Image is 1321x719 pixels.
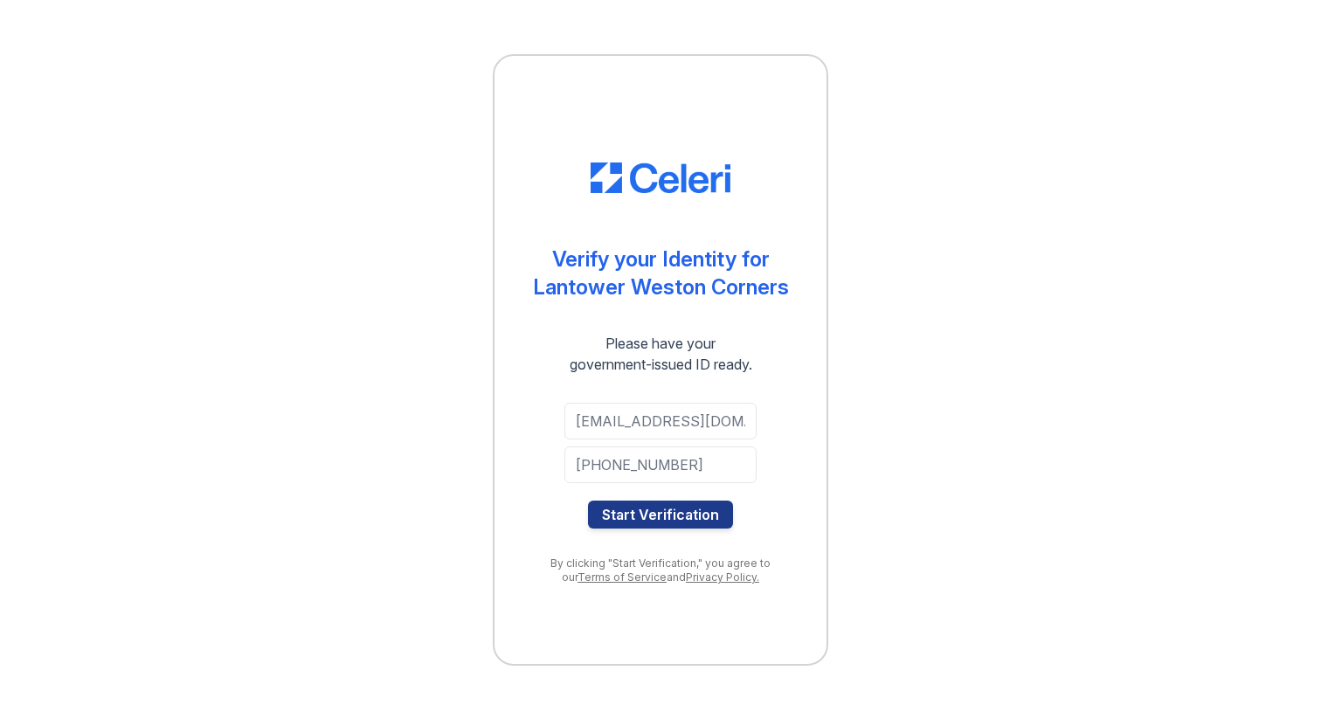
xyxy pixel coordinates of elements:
[529,557,792,584] div: By clicking "Start Verification," you agree to our and
[564,403,757,439] input: Email
[538,333,784,375] div: Please have your government-issued ID ready.
[588,501,733,529] button: Start Verification
[533,245,789,301] div: Verify your Identity for Lantower Weston Corners
[591,162,730,194] img: CE_Logo_Blue-a8612792a0a2168367f1c8372b55b34899dd931a85d93a1a3d3e32e68fde9ad4.png
[564,446,757,483] input: Phone
[578,570,667,584] a: Terms of Service
[686,570,759,584] a: Privacy Policy.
